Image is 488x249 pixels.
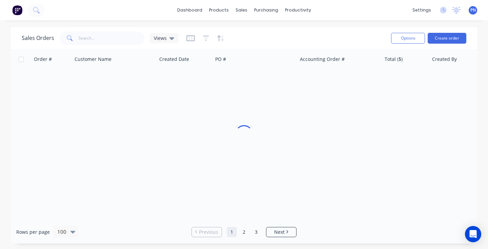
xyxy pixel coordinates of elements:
[75,56,111,63] div: Customer Name
[199,229,218,235] span: Previous
[300,56,345,63] div: Accounting Order #
[282,5,314,15] div: productivity
[266,229,296,235] a: Next page
[159,56,189,63] div: Created Date
[391,33,425,44] button: Options
[34,56,52,63] div: Order #
[215,56,226,63] div: PO #
[22,35,54,41] h1: Sales Orders
[206,5,232,15] div: products
[79,31,145,45] input: Search...
[465,226,481,242] div: Open Intercom Messenger
[174,5,206,15] a: dashboard
[12,5,22,15] img: Factory
[274,229,285,235] span: Next
[251,5,282,15] div: purchasing
[385,56,403,63] div: Total ($)
[251,227,261,237] a: Page 3
[432,56,457,63] div: Created By
[239,227,249,237] a: Page 2
[154,35,167,42] span: Views
[189,227,299,237] ul: Pagination
[232,5,251,15] div: sales
[428,33,466,44] button: Create order
[409,5,434,15] div: settings
[192,229,222,235] a: Previous page
[227,227,237,237] a: Page 1 is your current page
[470,7,476,13] span: PN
